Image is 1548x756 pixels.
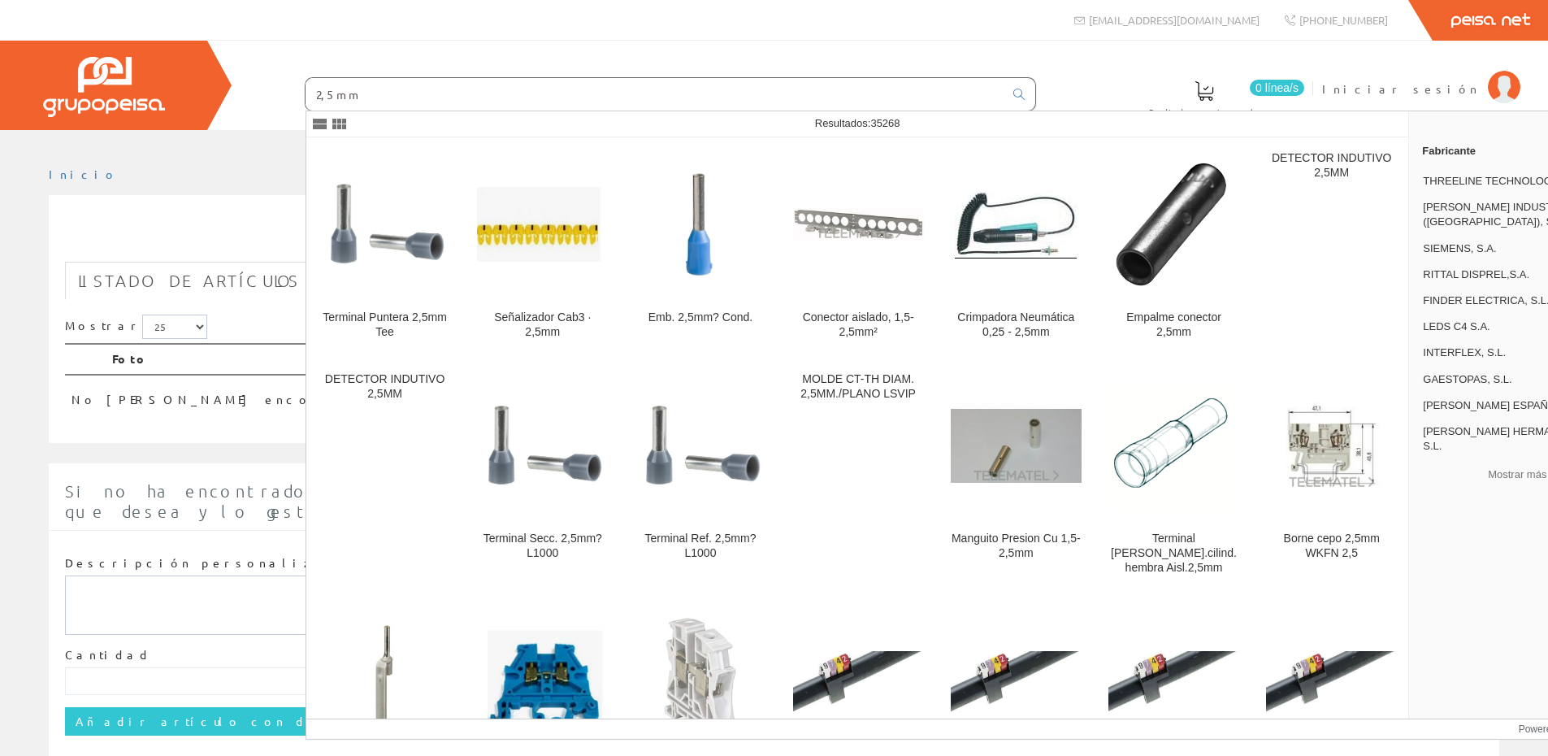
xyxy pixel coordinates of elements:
[870,117,900,129] span: 35268
[306,359,463,594] a: DETECTOR INDUTIVO 2,5MM
[951,311,1082,340] div: Crimpadora Neumática 0,25 - 2,5mm
[780,359,937,594] a: MOLDE CT-TH DIAM. 2,5MM./PLANO LSVIP
[477,311,608,340] div: Señalizador Cab3 · 2,5mm
[1266,651,1397,713] img: Señalizador Cab3 6 2,5mm legrand
[780,138,937,358] a: Conector aislado, 1,5-2,5mm² Conector aislado, 1,5-2,5mm²
[65,221,1483,254] h1: 2,5mm²multifilar
[65,481,1480,521] span: Si no ha encontrado algún artículo en nuestro catálogo introduzca aquí la cantidad y la descripci...
[106,344,1351,375] th: Foto
[1108,532,1239,576] div: Terminal [PERSON_NAME].cilind.hembra Aisl.2,5mm
[1108,651,1239,713] img: Señalizador Cab3 7 2,5mm legrand
[319,311,450,340] div: Terminal Puntera 2,5mm Tee
[49,167,118,181] a: Inicio
[306,138,463,358] a: Terminal Puntera 2,5mm Tee Terminal Puntera 2,5mm Tee
[955,191,1077,259] img: Crimpadora Neumática 0,25 - 2,5mm
[951,651,1082,713] img: Señalizador Cab3 8 2,5mm legrand
[306,78,1004,111] input: Buscar ...
[793,311,924,340] div: Conector aislado, 1,5-2,5mm²
[1149,104,1260,120] span: Pedido actual
[1089,13,1260,27] span: [EMAIL_ADDRESS][DOMAIN_NAME]
[635,311,765,325] div: Emb. 2,5mm? Cond.
[1266,402,1397,489] img: Borne cepo 2,5mm WKFN 2,5
[644,609,757,755] img: Borna Viking3 2,5mm Gris Legrand
[477,626,608,739] img: Borna Viking3 2,5mm Neutro Legrand
[1108,380,1239,511] img: Terminal Bm Ench.cilind.hembra Aisl.2,5mm
[464,138,621,358] a: Señalizador Cab3 · 2,5mm Señalizador Cab3 · 2,5mm
[65,375,1351,415] td: No [PERSON_NAME] encontrado artículos, pruebe con otra búsqueda
[319,616,450,747] img: Terminal Puntera Portarreferencia 2,5mm Tee
[1299,13,1388,27] span: [PHONE_NUMBER]
[793,372,924,402] div: MOLDE CT-TH DIAM. 2,5MM./PLANO LSVIP
[477,380,608,511] img: Terminal Secc. 2,5mm? L1000
[635,380,765,511] img: Terminal Ref. 2,5mm? L1000
[1108,311,1239,340] div: Empalme conector 2,5mm
[477,532,608,561] div: Terminal Secc. 2,5mm? L1000
[635,159,765,289] img: Emb. 2,5mm? Cond.
[65,262,313,300] a: Listado de artículos
[815,117,900,129] span: Resultados:
[477,187,608,263] img: Señalizador Cab3 · 2,5mm
[1266,151,1397,180] div: DETECTOR INDUTIVO 2,5MM
[793,208,924,240] img: Conector aislado, 1,5-2,5mm²
[1250,80,1304,96] span: 0 línea/s
[65,315,207,339] label: Mostrar
[938,359,1095,594] a: Manguito Presion Cu 1,5-2,5mm Manguito Presion Cu 1,5-2,5mm
[1253,359,1410,594] a: Borne cepo 2,5mm WKFN 2,5 Borne cepo 2,5mm WKFN 2,5
[65,707,595,735] input: Añadir artículo con descripción personalizada
[1266,532,1397,561] div: Borne cepo 2,5mm WKFN 2,5
[1095,138,1252,358] a: Empalme conector 2,5mm Empalme conector 2,5mm
[319,372,450,402] div: DETECTOR INDUTIVO 2,5MM
[1095,359,1252,594] a: Terminal Bm Ench.cilind.hembra Aisl.2,5mm Terminal [PERSON_NAME].cilind.hembra Aisl.2,5mm
[622,138,778,358] a: Emb. 2,5mm? Cond. Emb. 2,5mm? Cond.
[1108,159,1239,289] img: Empalme conector 2,5mm
[65,555,353,571] label: Descripción personalizada
[142,315,207,339] select: Mostrar
[951,532,1082,561] div: Manguito Presion Cu 1,5-2,5mm
[319,159,450,289] img: Terminal Puntera 2,5mm Tee
[635,532,765,561] div: Terminal Ref. 2,5mm? L1000
[1322,67,1520,83] a: Iniciar sesión
[1322,80,1480,97] span: Iniciar sesión
[951,409,1082,483] img: Manguito Presion Cu 1,5-2,5mm
[464,359,621,594] a: Terminal Secc. 2,5mm? L1000 Terminal Secc. 2,5mm? L1000
[793,651,924,713] img: Señalizador Cab3 9 2,5mm legrand
[622,359,778,594] a: Terminal Ref. 2,5mm? L1000 Terminal Ref. 2,5mm? L1000
[65,647,151,663] label: Cantidad
[43,57,165,117] img: Grupo Peisa
[1253,138,1410,358] a: DETECTOR INDUTIVO 2,5MM
[938,138,1095,358] a: Crimpadora Neumática 0,25 - 2,5mm Crimpadora Neumática 0,25 - 2,5mm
